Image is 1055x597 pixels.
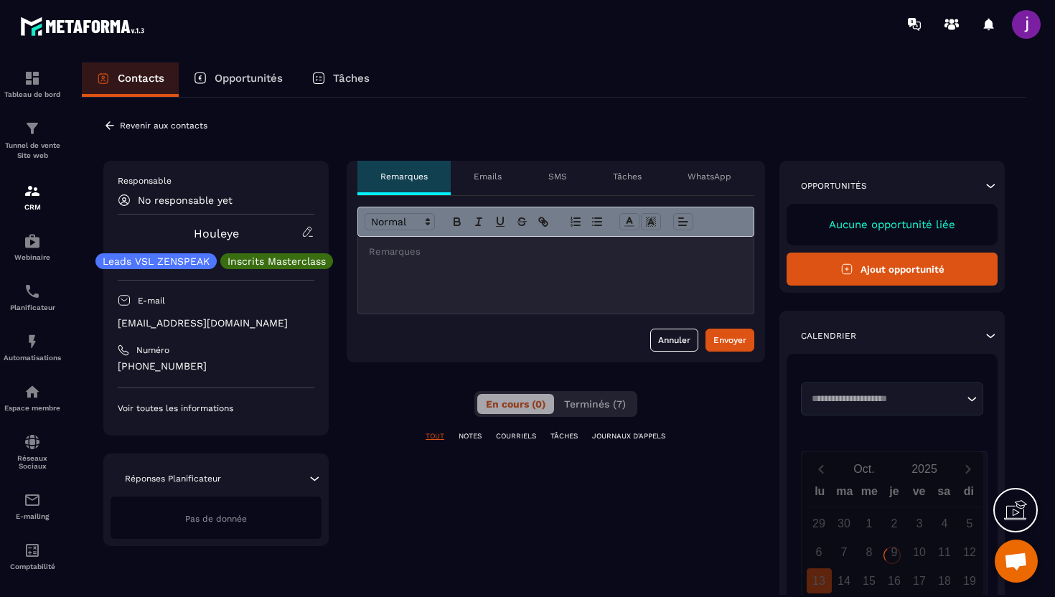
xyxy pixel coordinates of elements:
[801,218,983,231] p: Aucune opportunité liée
[705,329,754,352] button: Envoyer
[297,62,384,97] a: Tâches
[4,531,61,581] a: accountantaccountantComptabilité
[995,540,1038,583] div: Ouvrir le chat
[4,90,61,98] p: Tableau de bord
[118,359,314,373] p: [PHONE_NUMBER]
[194,227,239,240] a: Houleye
[215,72,283,85] p: Opportunités
[380,171,428,182] p: Remarques
[118,403,314,414] p: Voir toutes les informations
[426,431,444,441] p: TOUT
[4,404,61,412] p: Espace membre
[24,283,41,300] img: scheduler
[20,13,149,39] img: logo
[4,304,61,311] p: Planificateur
[650,329,698,352] button: Annuler
[4,372,61,423] a: automationsautomationsEspace membre
[801,180,867,192] p: Opportunités
[24,542,41,559] img: accountant
[496,431,536,441] p: COURRIELS
[550,431,578,441] p: TÂCHES
[179,62,297,97] a: Opportunités
[613,171,642,182] p: Tâches
[185,514,247,524] span: Pas de donnée
[4,454,61,470] p: Réseaux Sociaux
[807,392,963,406] input: Search for option
[4,222,61,272] a: automationsautomationsWebinaire
[486,398,545,410] span: En cours (0)
[118,72,164,85] p: Contacts
[125,473,221,484] p: Réponses Planificateur
[4,563,61,570] p: Comptabilité
[24,70,41,87] img: formation
[474,171,502,182] p: Emails
[688,171,731,182] p: WhatsApp
[555,394,634,414] button: Terminés (7)
[4,109,61,171] a: formationformationTunnel de vente Site web
[120,121,207,131] p: Revenir aux contacts
[477,394,554,414] button: En cours (0)
[24,182,41,199] img: formation
[548,171,567,182] p: SMS
[4,423,61,481] a: social-networksocial-networkRéseaux Sociaux
[228,256,326,266] p: Inscrits Masterclass
[24,232,41,250] img: automations
[118,316,314,330] p: [EMAIL_ADDRESS][DOMAIN_NAME]
[118,175,314,187] p: Responsable
[801,330,856,342] p: Calendrier
[136,344,169,356] p: Numéro
[82,62,179,97] a: Contacts
[4,272,61,322] a: schedulerschedulerPlanificateur
[24,433,41,451] img: social-network
[459,431,482,441] p: NOTES
[787,253,998,286] button: Ajout opportunité
[24,120,41,137] img: formation
[564,398,626,410] span: Terminés (7)
[4,512,61,520] p: E-mailing
[24,492,41,509] img: email
[4,141,61,161] p: Tunnel de vente Site web
[103,256,210,266] p: Leads VSL ZENSPEAK
[24,383,41,400] img: automations
[4,481,61,531] a: emailemailE-mailing
[138,194,233,206] p: No responsable yet
[713,333,746,347] div: Envoyer
[4,354,61,362] p: Automatisations
[333,72,370,85] p: Tâches
[4,253,61,261] p: Webinaire
[4,322,61,372] a: automationsautomationsAutomatisations
[801,382,983,415] div: Search for option
[592,431,665,441] p: JOURNAUX D'APPELS
[4,203,61,211] p: CRM
[138,295,165,306] p: E-mail
[4,59,61,109] a: formationformationTableau de bord
[4,171,61,222] a: formationformationCRM
[24,333,41,350] img: automations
